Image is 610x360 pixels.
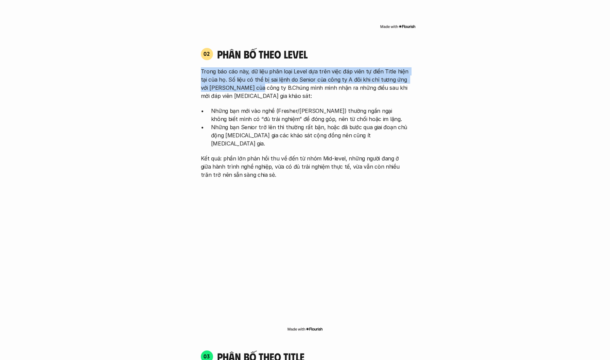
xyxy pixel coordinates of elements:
[211,107,409,123] p: Những bạn mới vào nghề (Fresher/[PERSON_NAME]) thường ngần ngại không biết mình có “đủ trải nghiệ...
[201,154,409,179] p: Kết quả: phần lớn phản hồi thu về đến từ nhóm Mid-level, những người đang ở giữa hành trình nghề ...
[211,123,409,148] p: Những bạn Senior trở lên thì thường rất bận, hoặc đã bước qua giai đoạn chủ động [MEDICAL_DATA] g...
[217,48,409,61] h4: phân bố theo Level
[204,354,210,359] p: 03
[201,67,409,100] p: Trong báo cáo này, dữ liệu phân loại Level dựa trên việc đáp viên tự điền Title hiện tại của họ. ...
[287,326,323,332] img: Made with Flourish
[195,182,416,325] iframe: Interactive or visual content
[204,51,210,56] p: 02
[380,24,416,29] img: Made with Flourish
